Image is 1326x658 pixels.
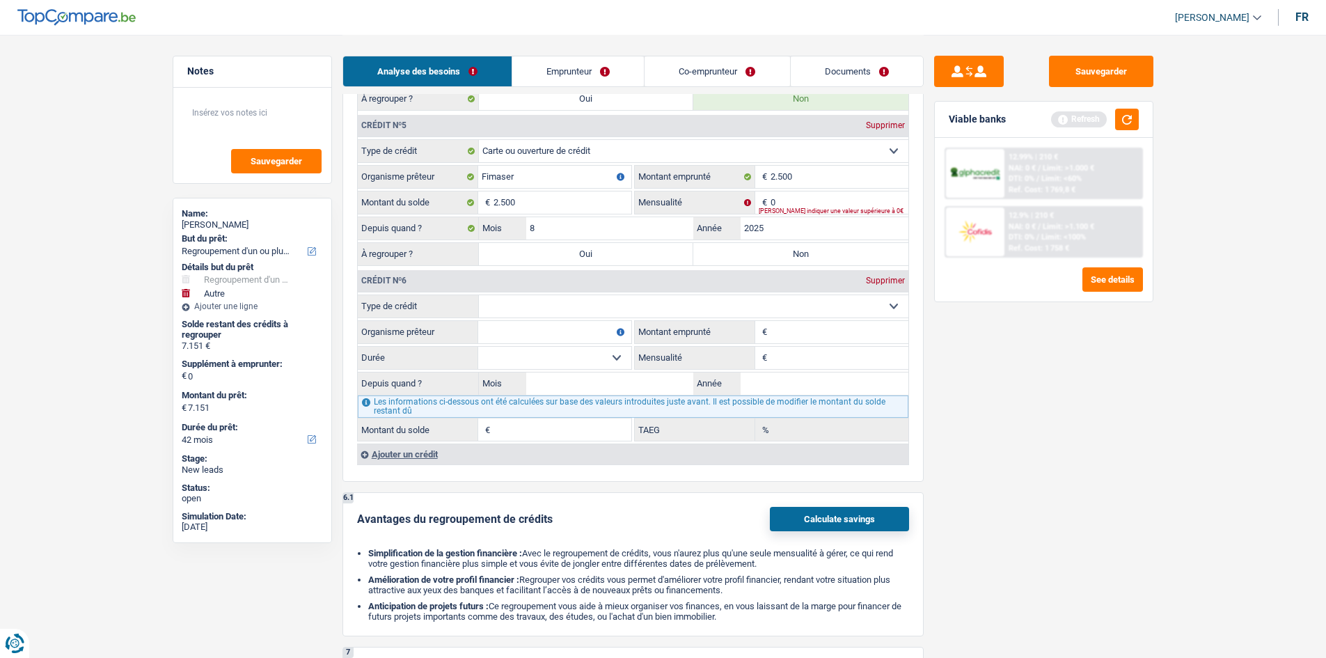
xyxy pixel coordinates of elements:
label: Année [693,217,741,240]
label: Depuis quand ? [358,373,479,395]
span: / [1036,233,1039,242]
div: Stage: [182,453,323,464]
div: Name: [182,208,323,219]
div: Refresh [1051,111,1107,127]
b: Anticipation de projets futurs : [368,601,489,611]
a: [PERSON_NAME] [1164,6,1261,29]
img: TopCompare Logo [17,9,136,26]
span: / [1038,222,1041,231]
label: À regrouper ? [358,243,479,265]
label: But du prêt: [182,233,320,244]
div: [DATE] [182,522,323,533]
label: Oui [479,88,694,110]
span: € [755,166,771,188]
li: Avec le regroupement de crédits, vous n'aurez plus qu'une seule mensualité à gérer, ce qui rend v... [368,548,909,569]
span: Limit: >1.100 € [1043,222,1094,231]
div: Status: [182,483,323,494]
span: € [755,347,771,369]
a: Co-emprunteur [645,56,789,86]
li: Regrouper vos crédits vous permet d'améliorer votre profil financier, rendant votre situation plu... [368,574,909,595]
input: MM [526,373,694,395]
b: Amélioration de votre profil financier : [368,574,519,585]
a: Analyse des besoins [343,56,512,86]
label: Organisme prêteur [358,166,478,188]
span: DTI: 0% [1009,233,1034,242]
div: New leads [182,464,323,476]
label: Mois [479,373,526,395]
div: Ref. Cost: 1 758 € [1009,244,1069,253]
span: € [478,418,494,441]
span: € [478,191,494,214]
div: Ajouter une ligne [182,301,323,311]
label: Mensualité [635,347,755,369]
span: Sauvegarder [251,157,302,166]
div: Crédit nº6 [358,276,410,285]
label: À regrouper ? [358,88,479,110]
label: Année [693,373,741,395]
span: [PERSON_NAME] [1175,12,1249,24]
div: Solde restant des crédits à regrouper [182,319,323,340]
li: Ce regroupement vous aide à mieux organiser vos finances, en vous laissant de la marge pour finan... [368,601,909,622]
span: / [1038,164,1041,173]
label: Non [693,88,908,110]
span: € [755,321,771,343]
label: Mois [479,217,526,240]
div: Détails but du prêt [182,262,323,273]
label: Type de crédit [358,140,479,162]
h5: Notes [187,65,317,77]
span: Limit: >1.000 € [1043,164,1094,173]
div: Ref. Cost: 1 769,8 € [1009,185,1075,194]
img: AlphaCredit [949,166,1001,182]
label: Montant du prêt: [182,390,320,401]
input: MM [526,217,694,240]
div: Avantages du regroupement de crédits [357,512,553,526]
button: Sauvegarder [231,149,322,173]
span: € [182,370,187,382]
label: Mensualité [635,191,755,214]
div: Les informations ci-dessous ont été calculées sur base des valeurs introduites juste avant. Il es... [358,395,908,418]
label: Supplément à emprunter: [182,359,320,370]
button: Calculate savings [770,507,909,531]
div: 12.9% | 210 € [1009,211,1054,220]
span: Limit: <100% [1041,233,1086,242]
span: € [182,402,187,414]
div: Viable banks [949,113,1006,125]
input: AAAA [741,217,908,240]
label: Non [693,243,908,265]
span: DTI: 0% [1009,174,1034,183]
b: Simplification de la gestion financière : [368,548,522,558]
label: Montant du solde [358,418,478,441]
div: [PERSON_NAME] [182,219,323,230]
a: Documents [791,56,923,86]
span: NAI: 0 € [1009,164,1036,173]
div: fr [1295,10,1309,24]
input: AAAA [741,373,908,395]
div: 7 [343,648,354,658]
span: / [1036,174,1039,183]
div: Supprimer [862,276,908,285]
label: Durée [358,347,478,369]
button: Sauvegarder [1049,56,1153,87]
label: Organisme prêteur [358,321,478,343]
div: [PERSON_NAME] indiquer une valeur supérieure à 0€ [759,208,908,214]
label: Type de crédit [358,295,479,318]
label: Montant emprunté [635,321,755,343]
span: NAI: 0 € [1009,222,1036,231]
div: 7.151 € [182,340,323,352]
label: Depuis quand ? [358,217,479,240]
label: Montant du solde [358,191,478,214]
div: Simulation Date: [182,511,323,522]
div: Ajouter un crédit [357,444,908,464]
label: Montant emprunté [635,166,755,188]
img: Cofidis [949,219,1001,244]
a: Emprunteur [512,56,644,86]
label: Oui [479,243,694,265]
label: TAEG [635,418,755,441]
span: % [755,418,773,441]
div: open [182,493,323,504]
div: Crédit nº5 [358,121,410,130]
div: 12.99% | 210 € [1009,152,1058,162]
button: See details [1082,267,1143,292]
span: € [755,191,771,214]
label: Durée du prêt: [182,422,320,433]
